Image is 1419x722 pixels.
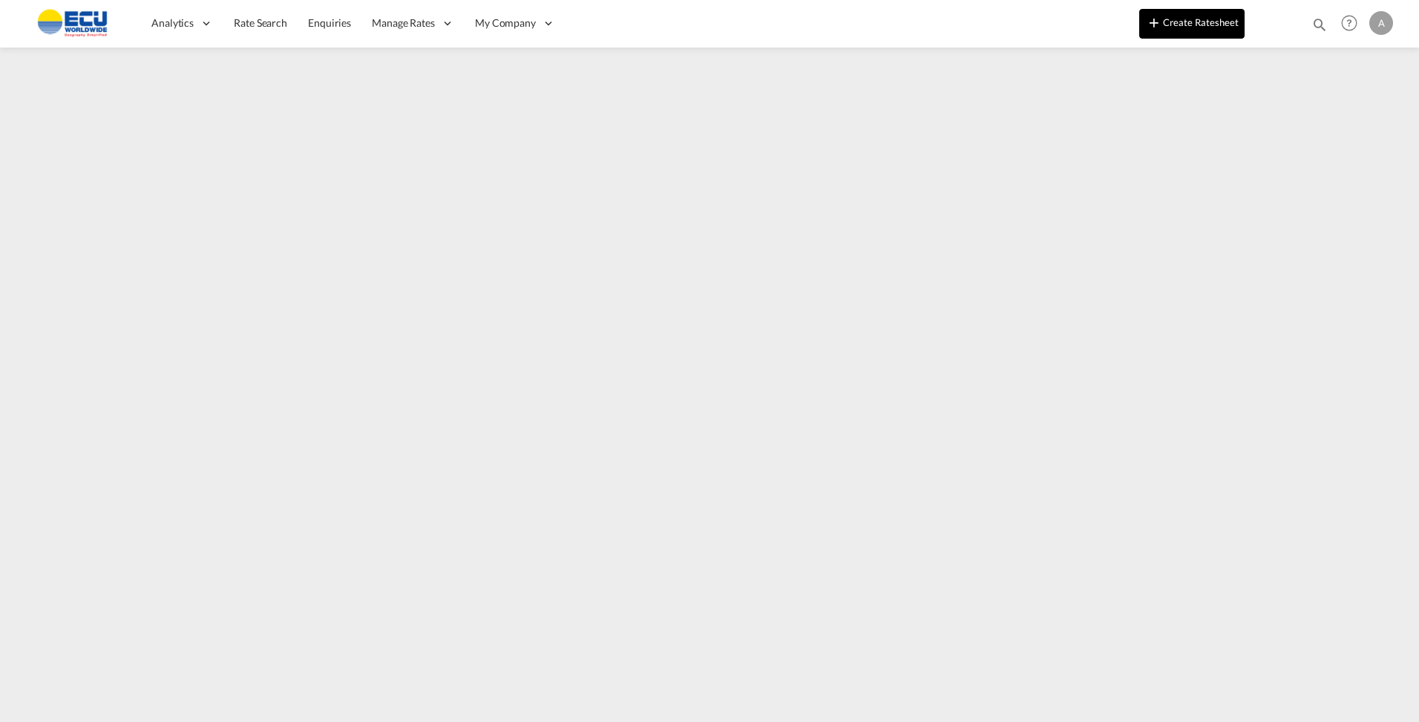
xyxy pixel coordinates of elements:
button: icon-plus 400-fgCreate Ratesheet [1139,9,1245,39]
span: My Company [475,16,536,30]
span: Analytics [151,16,194,30]
div: A [1369,11,1393,35]
md-icon: icon-magnify [1311,16,1328,33]
span: Rate Search [234,16,287,29]
span: Manage Rates [372,16,435,30]
md-icon: icon-plus 400-fg [1145,13,1163,31]
div: Help [1337,10,1369,37]
img: 6cccb1402a9411edb762cf9624ab9cda.png [22,7,122,40]
span: Enquiries [308,16,351,29]
div: icon-magnify [1311,16,1328,39]
span: Help [1337,10,1362,36]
